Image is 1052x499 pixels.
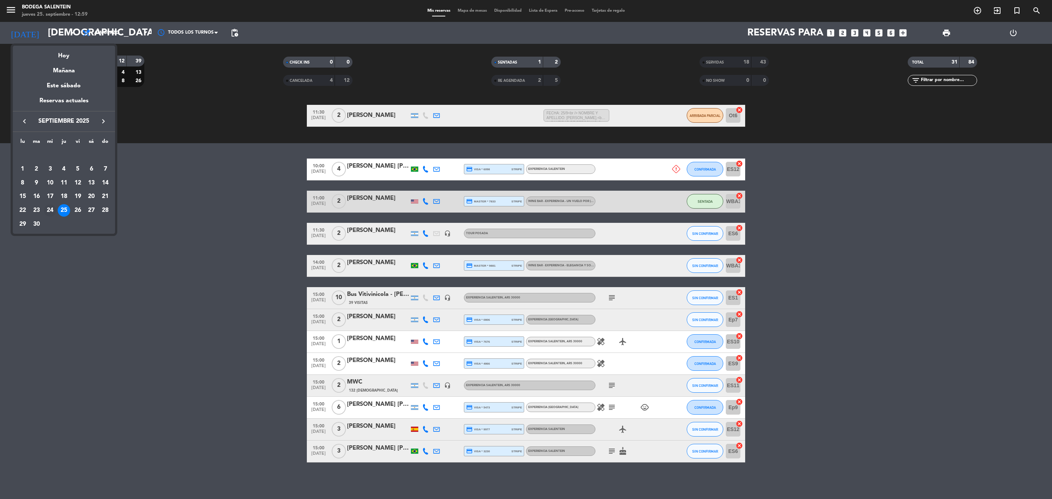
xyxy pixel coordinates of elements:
td: 29 de septiembre de 2025 [16,217,30,231]
th: jueves [57,137,71,149]
td: 11 de septiembre de 2025 [57,176,71,190]
td: 3 de septiembre de 2025 [43,162,57,176]
td: 15 de septiembre de 2025 [16,190,30,203]
button: keyboard_arrow_left [18,117,31,126]
td: 30 de septiembre de 2025 [30,217,43,231]
div: 19 [72,190,84,203]
div: 16 [30,190,43,203]
td: 1 de septiembre de 2025 [16,162,30,176]
td: 7 de septiembre de 2025 [98,162,112,176]
div: 10 [44,177,56,189]
td: 22 de septiembre de 2025 [16,203,30,217]
div: 14 [99,177,111,189]
th: miércoles [43,137,57,149]
div: 13 [85,177,98,189]
div: 1 [16,163,29,175]
div: 4 [58,163,70,175]
div: 9 [30,177,43,189]
div: 15 [16,190,29,203]
td: 5 de septiembre de 2025 [71,162,85,176]
div: 26 [72,204,84,217]
div: 30 [30,218,43,231]
div: 23 [30,204,43,217]
div: 12 [72,177,84,189]
td: 4 de septiembre de 2025 [57,162,71,176]
div: 21 [99,190,111,203]
td: 19 de septiembre de 2025 [71,190,85,203]
div: 29 [16,218,29,231]
div: Mañana [13,61,115,76]
td: 13 de septiembre de 2025 [85,176,99,190]
div: 5 [72,163,84,175]
th: martes [30,137,43,149]
td: 21 de septiembre de 2025 [98,190,112,203]
div: 27 [85,204,98,217]
td: 18 de septiembre de 2025 [57,190,71,203]
td: 26 de septiembre de 2025 [71,203,85,217]
div: 11 [58,177,70,189]
th: viernes [71,137,85,149]
div: 3 [44,163,56,175]
td: 24 de septiembre de 2025 [43,203,57,217]
td: 6 de septiembre de 2025 [85,162,99,176]
div: Reservas actuales [13,96,115,111]
div: Este sábado [13,76,115,96]
i: keyboard_arrow_right [99,117,108,126]
td: 17 de septiembre de 2025 [43,190,57,203]
i: keyboard_arrow_left [20,117,29,126]
div: Hoy [13,46,115,61]
td: 10 de septiembre de 2025 [43,176,57,190]
div: 8 [16,177,29,189]
button: keyboard_arrow_right [97,117,110,126]
th: domingo [98,137,112,149]
div: 7 [99,163,111,175]
td: 12 de septiembre de 2025 [71,176,85,190]
span: septiembre 2025 [31,117,97,126]
td: 14 de septiembre de 2025 [98,176,112,190]
td: 27 de septiembre de 2025 [85,203,99,217]
td: 16 de septiembre de 2025 [30,190,43,203]
th: lunes [16,137,30,149]
td: 20 de septiembre de 2025 [85,190,99,203]
td: 23 de septiembre de 2025 [30,203,43,217]
div: 18 [58,190,70,203]
td: SEP. [16,148,112,162]
div: 2 [30,163,43,175]
div: 22 [16,204,29,217]
td: 28 de septiembre de 2025 [98,203,112,217]
div: 6 [85,163,98,175]
td: 25 de septiembre de 2025 [57,203,71,217]
div: 24 [44,204,56,217]
div: 20 [85,190,98,203]
td: 8 de septiembre de 2025 [16,176,30,190]
td: 9 de septiembre de 2025 [30,176,43,190]
td: 2 de septiembre de 2025 [30,162,43,176]
th: sábado [85,137,99,149]
div: 25 [58,204,70,217]
div: 17 [44,190,56,203]
div: 28 [99,204,111,217]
